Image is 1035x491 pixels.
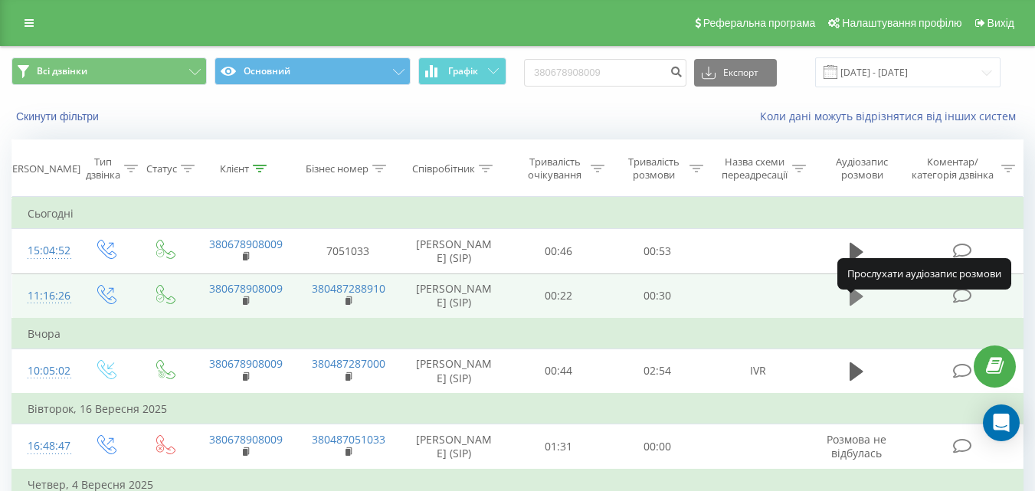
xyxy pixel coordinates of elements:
[721,155,788,182] div: Назва схеми переадресації
[399,229,509,273] td: [PERSON_NAME] (SIP)
[12,319,1024,349] td: Вчора
[209,356,283,371] a: 380678908009
[509,349,608,394] td: 00:44
[296,229,399,273] td: 7051033
[622,155,686,182] div: Тривалість розмови
[312,356,385,371] a: 380487287000
[28,356,60,386] div: 10:05:02
[11,57,207,85] button: Всі дзвінки
[12,198,1024,229] td: Сьогодні
[988,17,1014,29] span: Вихід
[312,432,385,447] a: 380487051033
[209,237,283,251] a: 380678908009
[694,59,777,87] button: Експорт
[523,155,587,182] div: Тривалість очікування
[842,17,961,29] span: Налаштування профілю
[703,17,816,29] span: Реферальна програма
[209,281,283,296] a: 380678908009
[760,109,1024,123] a: Коли дані можуть відрізнятися вiд інших систем
[215,57,410,85] button: Основний
[448,66,478,77] span: Графік
[608,424,707,470] td: 00:00
[509,229,608,273] td: 00:46
[707,349,810,394] td: IVR
[28,236,60,266] div: 15:04:52
[146,162,177,175] div: Статус
[827,432,886,460] span: Розмова не відбулась
[524,59,686,87] input: Пошук за номером
[509,273,608,319] td: 00:22
[824,155,901,182] div: Аудіозапис розмови
[608,229,707,273] td: 00:53
[509,424,608,470] td: 01:31
[37,65,87,77] span: Всі дзвінки
[312,281,385,296] a: 380487288910
[412,162,475,175] div: Співробітник
[12,394,1024,424] td: Вівторок, 16 Вересня 2025
[608,349,707,394] td: 02:54
[983,404,1020,441] div: Open Intercom Messenger
[399,273,509,319] td: [PERSON_NAME] (SIP)
[86,155,120,182] div: Тип дзвінка
[399,349,509,394] td: [PERSON_NAME] (SIP)
[608,273,707,319] td: 00:30
[209,432,283,447] a: 380678908009
[837,258,1011,289] div: Прослухати аудіозапис розмови
[11,110,106,123] button: Скинути фільтри
[399,424,509,470] td: [PERSON_NAME] (SIP)
[306,162,368,175] div: Бізнес номер
[220,162,249,175] div: Клієнт
[418,57,506,85] button: Графік
[28,281,60,311] div: 11:16:26
[28,431,60,461] div: 16:48:47
[3,162,80,175] div: [PERSON_NAME]
[908,155,997,182] div: Коментар/категорія дзвінка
